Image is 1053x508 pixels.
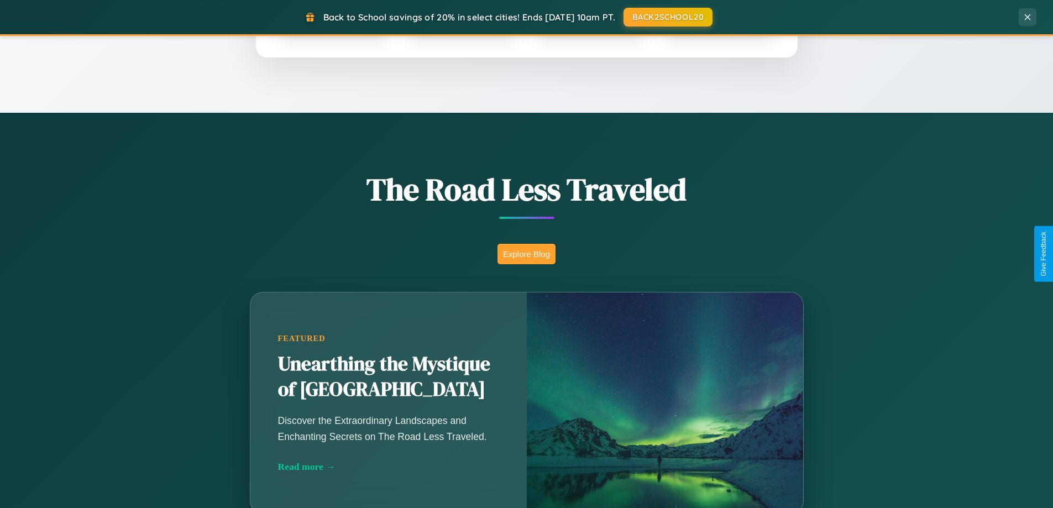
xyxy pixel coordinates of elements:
[278,461,499,473] div: Read more →
[624,8,713,27] button: BACK2SCHOOL20
[497,244,556,264] button: Explore Blog
[278,413,499,444] p: Discover the Extraordinary Landscapes and Enchanting Secrets on The Road Less Traveled.
[278,352,499,402] h2: Unearthing the Mystique of [GEOGRAPHIC_DATA]
[323,12,615,23] span: Back to School savings of 20% in select cities! Ends [DATE] 10am PT.
[195,168,858,211] h1: The Road Less Traveled
[278,334,499,343] div: Featured
[1040,232,1047,276] div: Give Feedback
